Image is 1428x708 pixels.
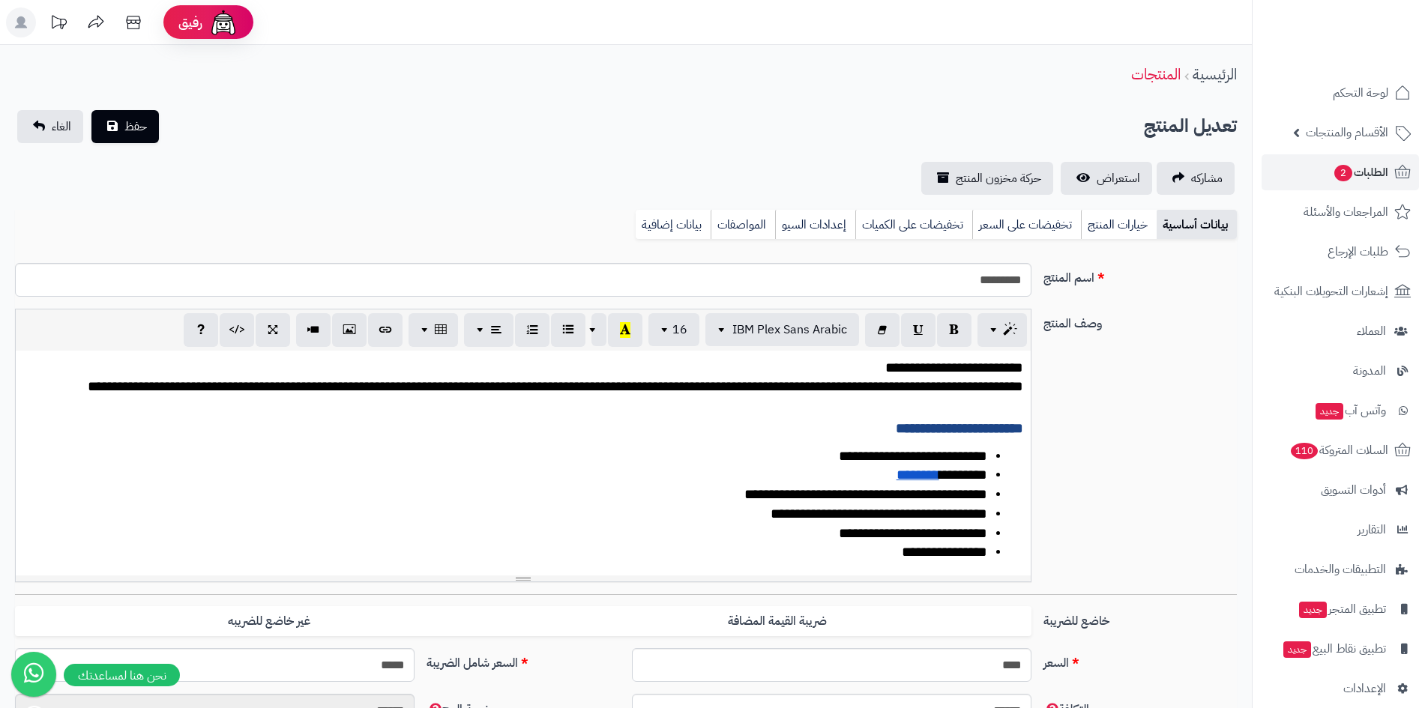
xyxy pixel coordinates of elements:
label: السعر [1037,648,1243,672]
span: حركة مخزون المنتج [956,169,1041,187]
span: أدوات التسويق [1321,479,1386,500]
a: تطبيق نقاط البيعجديد [1262,631,1419,667]
span: الأقسام والمنتجات [1306,122,1388,143]
span: الإعدادات [1343,678,1386,699]
span: لوحة التحكم [1333,82,1388,103]
label: اسم المنتج [1037,263,1243,287]
a: بيانات إضافية [636,210,711,240]
a: التقارير [1262,512,1419,548]
span: مشاركه [1191,169,1223,187]
span: حفظ [124,118,147,136]
label: غير خاضع للضريبه [15,606,523,637]
a: تحديثات المنصة [40,7,77,41]
a: الغاء [17,110,83,143]
a: تطبيق المتجرجديد [1262,591,1419,627]
span: المدونة [1353,360,1386,381]
label: السعر شامل الضريبة [421,648,626,672]
span: العملاء [1357,321,1386,342]
a: المنتجات [1131,63,1181,85]
a: الرئيسية [1193,63,1237,85]
span: جديد [1316,403,1343,420]
span: الطلبات [1333,162,1388,183]
button: حفظ [91,110,159,143]
span: جديد [1299,602,1327,618]
a: مشاركه [1157,162,1235,195]
span: السلات المتروكة [1289,440,1388,461]
a: طلبات الإرجاع [1262,234,1419,270]
span: رفيق [178,13,202,31]
a: التطبيقات والخدمات [1262,551,1419,587]
span: استعراض [1097,169,1140,187]
span: تطبيق نقاط البيع [1282,638,1386,659]
span: وآتس آب [1314,400,1386,421]
a: لوحة التحكم [1262,75,1419,111]
a: العملاء [1262,313,1419,349]
a: الإعدادات [1262,671,1419,707]
span: جديد [1283,641,1311,658]
a: حركة مخزون المنتج [921,162,1053,195]
a: استعراض [1061,162,1152,195]
span: 2 [1334,165,1352,181]
span: الغاء [52,118,71,136]
a: السلات المتروكة110 [1262,432,1419,468]
a: بيانات أساسية [1157,210,1237,240]
a: تخفيضات على السعر [972,210,1081,240]
button: IBM Plex Sans Arabic [705,313,859,346]
a: المراجعات والأسئلة [1262,194,1419,230]
h2: تعديل المنتج [1144,111,1237,142]
span: تطبيق المتجر [1298,599,1386,620]
a: تخفيضات على الكميات [855,210,972,240]
span: التقارير [1358,519,1386,540]
a: المدونة [1262,353,1419,389]
label: خاضع للضريبة [1037,606,1243,630]
a: خيارات المنتج [1081,210,1157,240]
label: وصف المنتج [1037,309,1243,333]
span: 16 [672,321,687,339]
label: ضريبة القيمة المضافة [523,606,1031,637]
a: الطلبات2 [1262,154,1419,190]
a: إشعارات التحويلات البنكية [1262,273,1419,309]
a: أدوات التسويق [1262,472,1419,508]
span: المراجعات والأسئلة [1304,202,1388,223]
span: طلبات الإرجاع [1328,241,1388,262]
span: إشعارات التحويلات البنكية [1274,281,1388,302]
span: IBM Plex Sans Arabic [732,321,847,339]
img: ai-face.png [208,7,238,37]
a: وآتس آبجديد [1262,393,1419,429]
button: 16 [648,313,699,346]
span: 110 [1291,443,1318,459]
span: التطبيقات والخدمات [1295,559,1386,580]
a: المواصفات [711,210,775,240]
a: إعدادات السيو [775,210,855,240]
